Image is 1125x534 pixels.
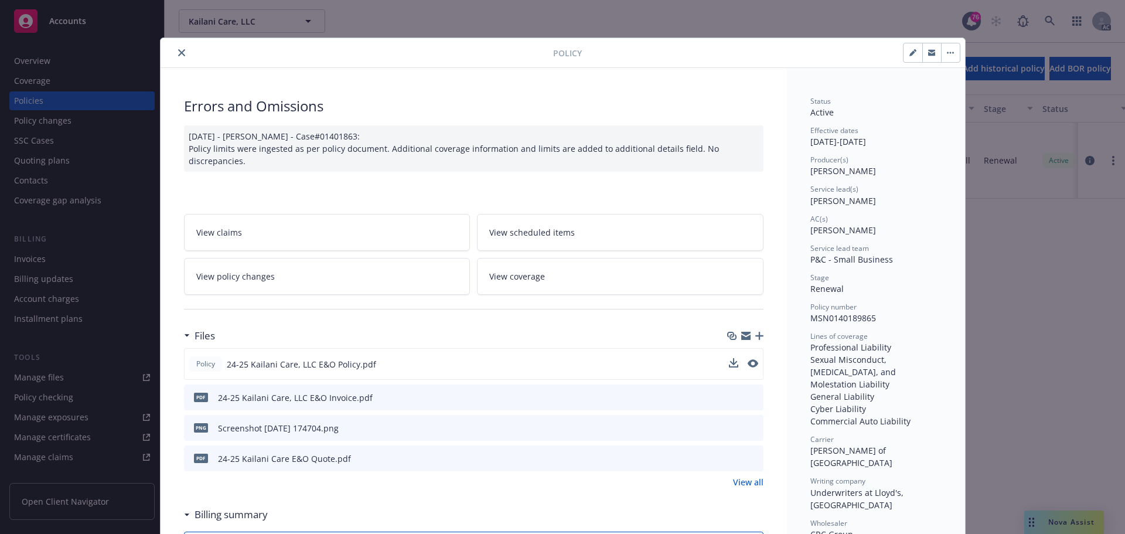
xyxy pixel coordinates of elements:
span: Active [810,107,834,118]
span: View coverage [489,270,545,283]
span: AC(s) [810,214,828,224]
a: View all [733,476,763,488]
span: Policy [553,47,582,59]
span: Policy number [810,302,857,312]
span: Stage [810,273,829,283]
button: download file [729,358,738,370]
button: preview file [748,359,758,368]
span: MSN0140189865 [810,312,876,324]
div: Files [184,328,215,343]
span: Underwriters at Lloyd's, [GEOGRAPHIC_DATA] [810,487,906,511]
span: [PERSON_NAME] [810,165,876,176]
span: [PERSON_NAME] [810,195,876,206]
span: [PERSON_NAME] [810,225,876,236]
span: Producer(s) [810,155,848,165]
span: pdf [194,393,208,402]
span: View policy changes [196,270,275,283]
h3: Files [195,328,215,343]
div: Sexual Misconduct, [MEDICAL_DATA], and Molestation Liability [810,353,942,390]
span: P&C - Small Business [810,254,893,265]
span: Effective dates [810,125,858,135]
span: Wholesaler [810,518,847,528]
span: Writing company [810,476,865,486]
span: Lines of coverage [810,331,868,341]
span: View scheduled items [489,226,575,239]
span: Service lead team [810,243,869,253]
div: Errors and Omissions [184,96,763,116]
span: View claims [196,226,242,239]
div: Cyber Liability [810,403,942,415]
button: preview file [748,453,759,465]
button: close [175,46,189,60]
button: download file [729,392,739,404]
button: preview file [748,392,759,404]
button: download file [729,422,739,434]
a: View coverage [477,258,763,295]
a: View policy changes [184,258,471,295]
div: [DATE] - [PERSON_NAME] - Case#01401863: Policy limits were ingested as per policy document. Addit... [184,125,763,172]
div: Billing summary [184,507,268,522]
span: Renewal [810,283,844,294]
div: 24-25 Kailani Care E&O Quote.pdf [218,453,351,465]
span: pdf [194,454,208,462]
a: View scheduled items [477,214,763,251]
div: [DATE] - [DATE] [810,125,942,148]
span: Policy [194,359,217,369]
div: Screenshot [DATE] 174704.png [218,422,339,434]
span: 24-25 Kailani Care, LLC E&O Policy.pdf [227,358,376,370]
div: Commercial Auto Liability [810,415,942,427]
button: download file [729,358,738,368]
div: General Liability [810,390,942,403]
a: View claims [184,214,471,251]
span: Carrier [810,434,834,444]
button: preview file [748,422,759,434]
span: [PERSON_NAME] of [GEOGRAPHIC_DATA] [810,445,892,468]
div: Professional Liability [810,341,942,353]
button: preview file [748,358,758,370]
button: download file [729,453,739,465]
h3: Billing summary [195,507,268,522]
span: Service lead(s) [810,184,858,194]
div: 24-25 Kailani Care, LLC E&O Invoice.pdf [218,392,373,404]
span: Status [810,96,831,106]
span: png [194,423,208,432]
